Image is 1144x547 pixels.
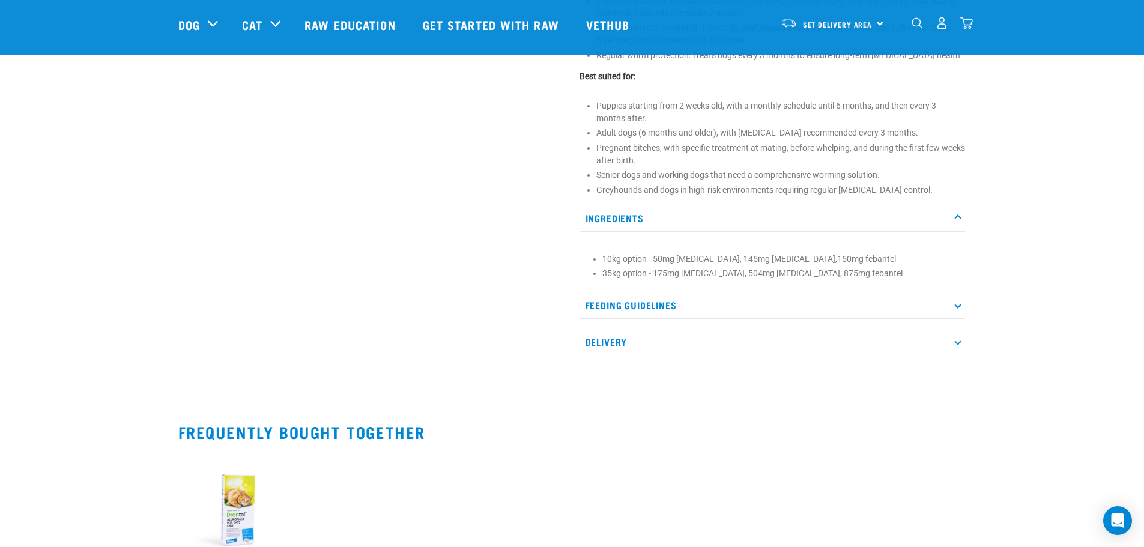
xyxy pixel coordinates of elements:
[936,17,948,29] img: user.png
[580,71,635,81] strong: Best suited for:
[580,328,966,355] p: Delivery
[242,16,262,34] a: Cat
[580,292,966,319] p: Feeding Guidelines
[912,17,923,29] img: home-icon-1@2x.png
[596,100,966,125] li: Puppies starting from 2 weeks old, with a monthly schedule until 6 months, and then every 3 month...
[178,16,200,34] a: Dog
[803,22,873,26] span: Set Delivery Area
[580,205,966,232] p: Ingredients
[602,253,960,265] li: 10kg option - 50mg [MEDICAL_DATA], 145mg [MEDICAL_DATA],150mg febantel
[781,17,797,28] img: van-moving.png
[596,49,966,62] li: Regular worm protection: Treats dogs every 3 months to ensure long-term [MEDICAL_DATA] health.
[292,1,410,49] a: Raw Education
[596,142,966,167] li: Pregnant bitches, with specific treatment at mating, before whelping, and during the first few we...
[596,127,966,139] li: Adult dogs (6 months and older), with [MEDICAL_DATA] recommended every 3 months.
[178,423,966,441] h2: Frequently bought together
[596,184,966,196] li: Greyhounds and dogs in high-risk environments requiring regular [MEDICAL_DATA] control.
[960,17,973,29] img: home-icon@2x.png
[602,267,960,280] li: 35kg option - 175mg [MEDICAL_DATA], 504mg [MEDICAL_DATA], 875mg febantel
[411,1,574,49] a: Get started with Raw
[574,1,645,49] a: Vethub
[1103,506,1132,535] div: Open Intercom Messenger
[596,169,966,181] li: Senior dogs and working dogs that need a comprehensive worming solution.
